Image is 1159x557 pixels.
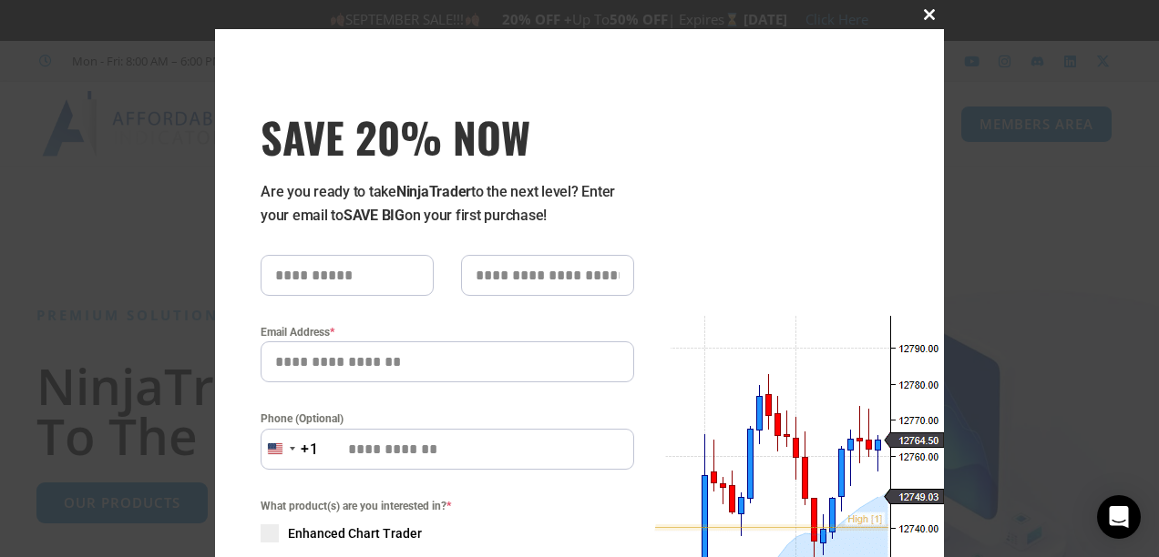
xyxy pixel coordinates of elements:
[261,323,634,341] label: Email Address
[261,111,634,162] span: SAVE 20% NOW
[301,438,319,461] div: +1
[261,497,634,515] span: What product(s) are you interested in?
[396,183,471,200] strong: NinjaTrader
[261,524,634,542] label: Enhanced Chart Trader
[261,180,634,228] p: Are you ready to take to the next level? Enter your email to on your first purchase!
[344,207,405,224] strong: SAVE BIG
[261,410,634,428] label: Phone (Optional)
[1097,495,1141,539] div: Open Intercom Messenger
[288,524,422,542] span: Enhanced Chart Trader
[261,429,319,470] button: Selected country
